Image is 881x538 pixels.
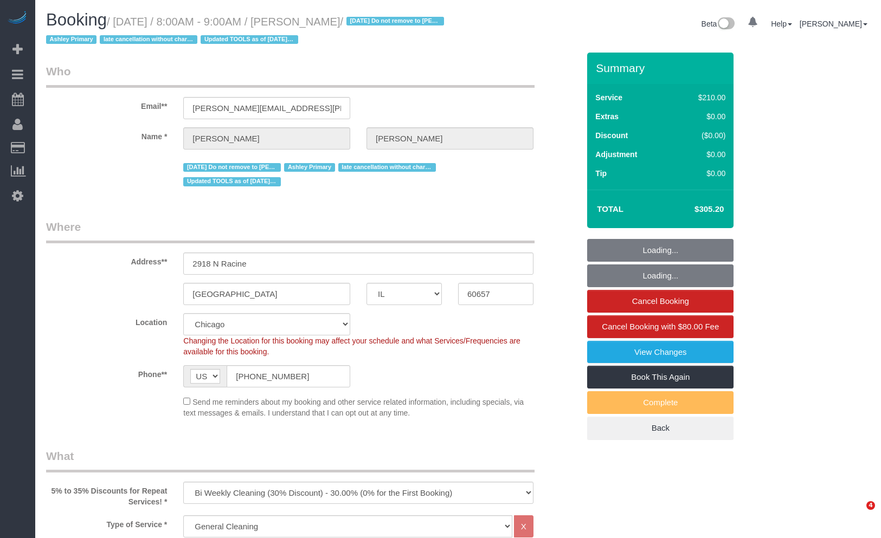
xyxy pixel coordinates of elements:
[100,35,197,44] span: late cancellation without charge [DATE]
[7,11,28,26] img: Automaid Logo
[676,168,726,179] div: $0.00
[717,17,735,31] img: New interface
[284,163,335,172] span: Ashley Primary
[597,204,623,213] strong: Total
[183,398,524,417] span: Send me reminders about my booking and other service related information, including specials, via...
[676,149,726,160] div: $0.00
[587,366,734,388] a: Book This Again
[46,10,107,29] span: Booking
[602,322,719,331] span: Cancel Booking with $80.00 Fee
[38,127,175,142] label: Name *
[587,290,734,313] a: Cancel Booking
[46,63,535,88] legend: Who
[183,163,281,172] span: [DATE] Do not remove to [PERSON_NAME]
[587,341,734,364] a: View Changes
[46,219,535,243] legend: Where
[595,168,607,179] label: Tip
[38,515,175,530] label: Type of Service *
[46,35,97,44] span: Ashley Primary
[676,92,726,103] div: $210.00
[595,111,619,122] label: Extras
[183,336,520,356] span: Changing the Location for this booking may affect your schedule and what Services/Frequencies are...
[338,163,436,172] span: late cancellation without charge [DATE]
[866,501,875,510] span: 4
[702,20,735,28] a: Beta
[201,35,298,44] span: Updated TOOLS as of [DATE]: L, [GEOGRAPHIC_DATA], VAC - Client confirmed
[595,92,622,103] label: Service
[587,315,734,338] a: Cancel Booking with $80.00 Fee
[800,20,867,28] a: [PERSON_NAME]
[676,111,726,122] div: $0.00
[38,482,175,507] label: 5% to 35% Discounts for Repeat Services! *
[676,130,726,141] div: ($0.00)
[844,501,870,527] iframe: Intercom live chat
[595,130,628,141] label: Discount
[771,20,792,28] a: Help
[587,417,734,439] a: Back
[366,127,533,150] input: Last Name*
[183,177,281,186] span: Updated TOOLS as of [DATE]: L, [GEOGRAPHIC_DATA], VAC - Client confirmed
[46,16,447,46] small: / [DATE] / 8:00AM - 9:00AM / [PERSON_NAME]
[183,127,350,150] input: First Name**
[662,205,724,214] h4: $305.20
[458,283,533,305] input: Zip Code**
[595,149,637,160] label: Adjustment
[346,17,444,25] span: [DATE] Do not remove to [PERSON_NAME]
[38,313,175,328] label: Location
[46,448,535,472] legend: What
[596,62,728,74] h3: Summary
